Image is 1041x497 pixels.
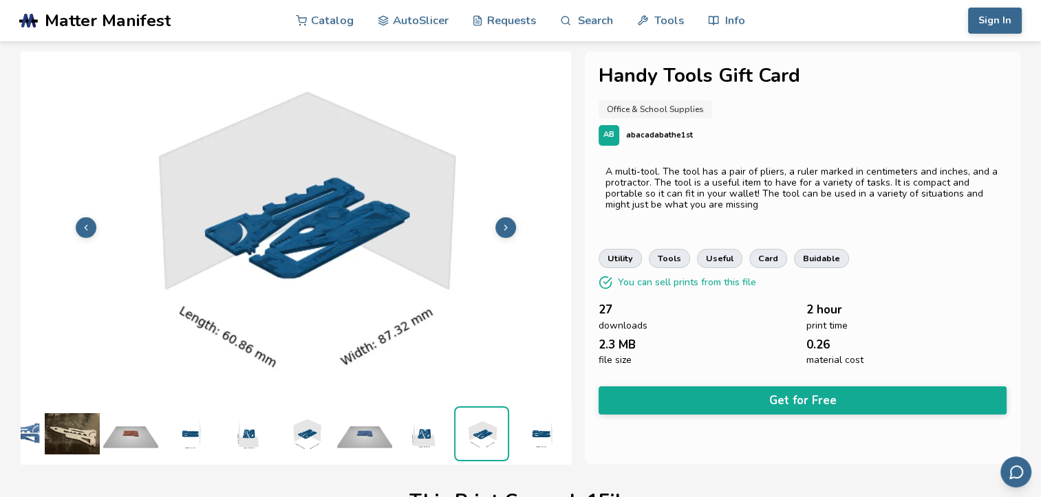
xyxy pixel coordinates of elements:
[279,406,334,461] img: 1_3D_Dimensions
[162,406,217,461] img: 1_3D_Dimensions
[599,100,712,118] a: Office & School Supplies
[396,406,451,461] img: 1_3D_Dimensions
[794,249,849,268] a: buidable
[337,406,392,461] img: 1_Print_Preview
[806,303,842,316] span: 2 hour
[599,249,642,268] a: utility
[806,338,830,351] span: 0.26
[806,355,863,366] span: material cost
[618,275,756,289] p: You can sell prints from this file
[599,355,632,366] span: file size
[749,249,787,268] a: card
[626,128,693,142] p: abacadabathe1st
[599,386,1007,415] button: Get for Free
[603,131,614,140] span: AB
[455,408,508,460] img: 1_3D_Dimensions
[649,249,690,268] a: tools
[1000,456,1031,487] button: Send feedback via email
[806,320,848,331] span: print time
[220,406,275,461] img: 1_3D_Dimensions
[599,303,612,316] span: 27
[599,320,647,331] span: downloads
[45,11,171,30] span: Matter Manifest
[599,65,1007,87] h1: Handy Tools Gift Card
[599,338,636,351] span: 2.3 MB
[103,406,158,461] img: 1_Print_Preview
[513,406,568,461] img: 1_3D_Dimensions
[605,166,1000,210] div: A multi-tool. The tool has a pair of pliers, a ruler marked in centimeters and inches, and a prot...
[968,8,1022,34] button: Sign In
[697,249,742,268] a: useful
